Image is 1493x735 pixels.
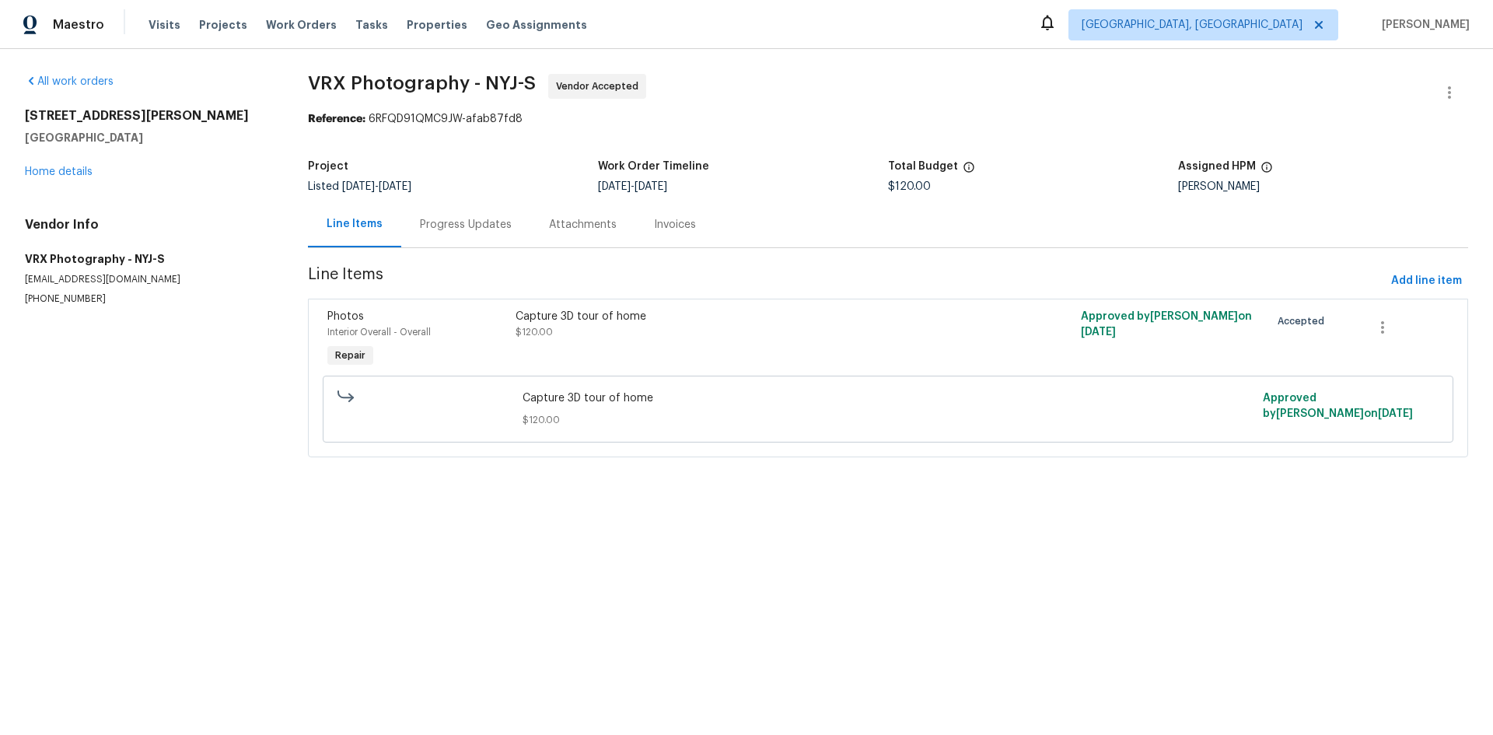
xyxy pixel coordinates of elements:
span: Approved by [PERSON_NAME] on [1263,393,1413,419]
span: Photos [327,311,364,322]
span: Line Items [308,267,1385,296]
span: [DATE] [598,181,631,192]
div: [PERSON_NAME] [1178,181,1468,192]
span: [GEOGRAPHIC_DATA], [GEOGRAPHIC_DATA] [1082,17,1302,33]
h4: Vendor Info [25,217,271,233]
a: All work orders [25,76,114,87]
span: Visits [149,17,180,33]
span: [PERSON_NAME] [1376,17,1470,33]
span: [DATE] [635,181,667,192]
span: - [342,181,411,192]
span: Repair [329,348,372,363]
span: Properties [407,17,467,33]
p: [PHONE_NUMBER] [25,292,271,306]
span: Geo Assignments [486,17,587,33]
span: The hpm assigned to this work order. [1260,161,1273,181]
span: Listed [308,181,411,192]
b: Reference: [308,114,365,124]
span: Approved by [PERSON_NAME] on [1081,311,1252,338]
span: [DATE] [1081,327,1116,338]
span: - [598,181,667,192]
h5: Assigned HPM [1178,161,1256,172]
span: $120.00 [523,412,1253,428]
div: Line Items [327,216,383,232]
h2: [STREET_ADDRESS][PERSON_NAME] [25,108,271,124]
p: [EMAIL_ADDRESS][DOMAIN_NAME] [25,273,271,286]
span: Add line item [1391,271,1462,291]
span: [DATE] [379,181,411,192]
span: Accepted [1278,313,1330,329]
span: [DATE] [1378,408,1413,419]
h5: Total Budget [888,161,958,172]
span: The total cost of line items that have been proposed by Opendoor. This sum includes line items th... [963,161,975,181]
button: Add line item [1385,267,1468,296]
span: Tasks [355,19,388,30]
div: Invoices [654,217,696,233]
div: 6RFQD91QMC9JW-afab87fd8 [308,111,1468,127]
h5: Work Order Timeline [598,161,709,172]
div: Attachments [549,217,617,233]
span: $120.00 [888,181,931,192]
span: Interior Overall - Overall [327,327,431,337]
span: VRX Photography - NYJ-S [308,74,536,93]
div: Progress Updates [420,217,512,233]
span: Vendor Accepted [556,79,645,94]
h5: [GEOGRAPHIC_DATA] [25,130,271,145]
span: [DATE] [342,181,375,192]
h5: Project [308,161,348,172]
span: Projects [199,17,247,33]
span: Work Orders [266,17,337,33]
span: Maestro [53,17,104,33]
h5: VRX Photography - NYJ-S [25,251,271,267]
span: $120.00 [516,327,553,337]
div: Capture 3D tour of home [516,309,977,324]
a: Home details [25,166,93,177]
span: Capture 3D tour of home [523,390,1253,406]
